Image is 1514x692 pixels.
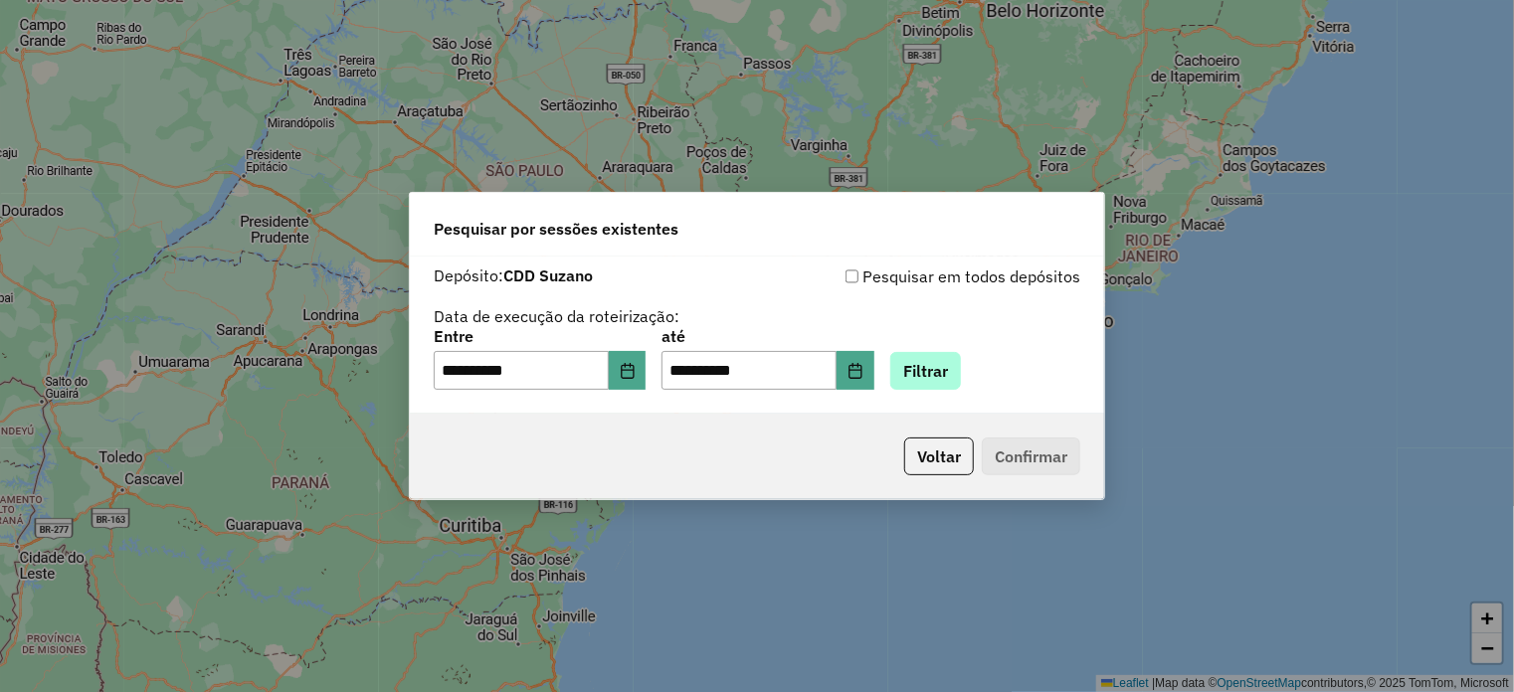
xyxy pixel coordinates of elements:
[434,304,679,328] label: Data de execução da roteirização:
[757,264,1080,288] div: Pesquisar em todos depósitos
[434,217,678,241] span: Pesquisar por sessões existentes
[609,351,647,391] button: Choose Date
[904,437,974,475] button: Voltar
[434,324,646,348] label: Entre
[503,265,593,285] strong: CDD Suzano
[662,324,873,348] label: até
[434,263,593,287] label: Depósito:
[890,352,961,390] button: Filtrar
[837,351,874,391] button: Choose Date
